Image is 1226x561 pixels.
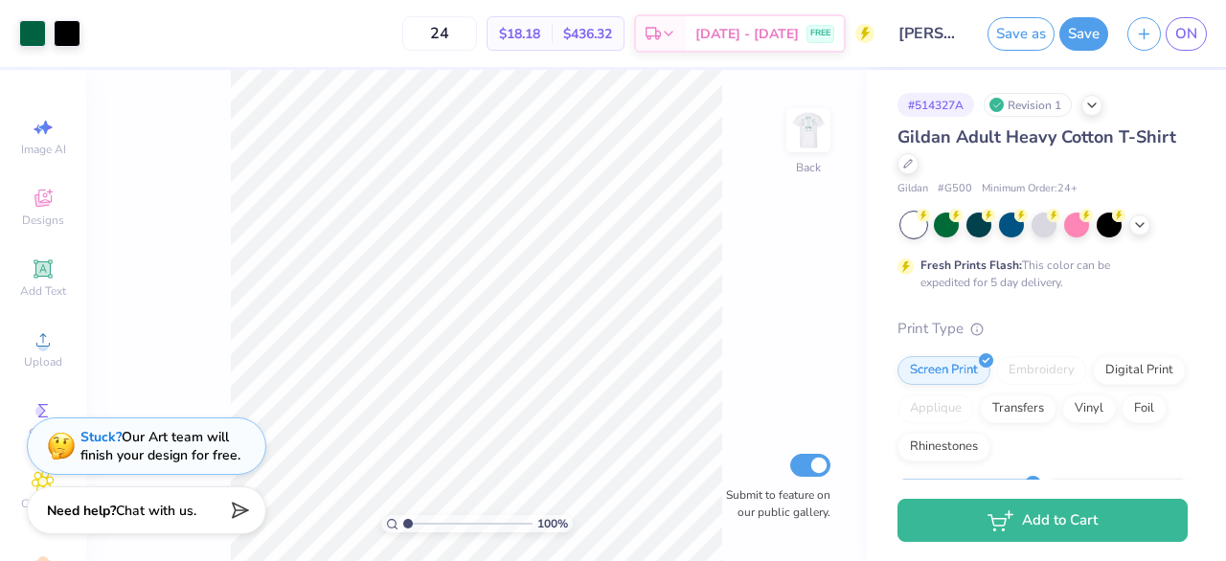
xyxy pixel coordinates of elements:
[715,486,830,521] label: Submit to feature on our public gallery.
[984,93,1072,117] div: Revision 1
[537,515,568,532] span: 100 %
[980,394,1056,423] div: Transfers
[80,428,240,464] div: Our Art team will finish your design for free.
[1175,23,1197,45] span: ON
[47,502,116,520] strong: Need help?
[20,283,66,299] span: Add Text
[897,499,1188,542] button: Add to Cart
[897,318,1188,340] div: Print Type
[810,27,830,40] span: FREE
[938,181,972,197] span: # G500
[789,111,828,149] img: Back
[22,213,64,228] span: Designs
[10,496,77,527] span: Clipart & logos
[1059,17,1108,51] button: Save
[402,16,477,51] input: – –
[499,24,540,44] span: $18.18
[988,17,1055,51] button: Save as
[796,159,821,176] div: Back
[897,93,974,117] div: # 514327A
[563,24,612,44] span: $436.32
[1122,394,1167,423] div: Foil
[897,125,1176,148] span: Gildan Adult Heavy Cotton T-Shirt
[1166,17,1207,51] a: ON
[982,181,1078,197] span: Minimum Order: 24 +
[24,354,62,370] span: Upload
[884,14,978,53] input: Untitled Design
[897,433,990,461] div: Rhinestones
[80,428,122,446] strong: Stuck?
[21,142,66,157] span: Image AI
[116,502,196,520] span: Chat with us.
[1062,394,1116,423] div: Vinyl
[920,258,1022,273] strong: Fresh Prints Flash:
[897,181,928,197] span: Gildan
[897,356,990,385] div: Screen Print
[1093,356,1186,385] div: Digital Print
[897,394,974,423] div: Applique
[695,24,799,44] span: [DATE] - [DATE]
[920,257,1156,291] div: This color can be expedited for 5 day delivery.
[996,356,1087,385] div: Embroidery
